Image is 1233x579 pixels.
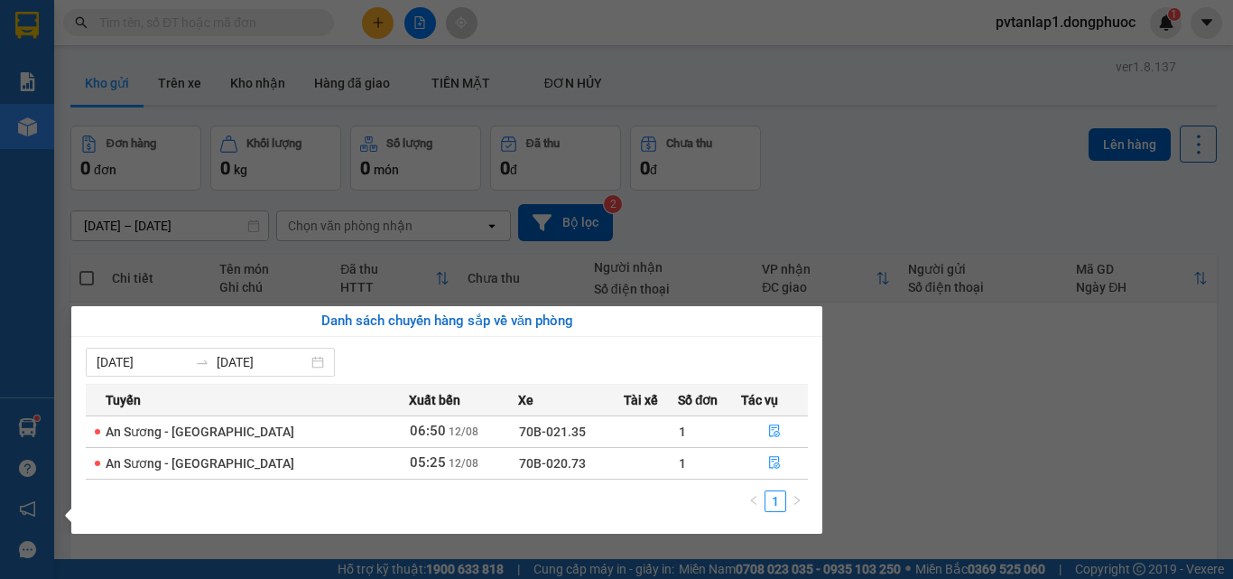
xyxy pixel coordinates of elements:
span: An Sương - [GEOGRAPHIC_DATA] [106,425,294,439]
span: Tài xế [624,390,658,410]
span: An Sương - [GEOGRAPHIC_DATA] [106,456,294,471]
span: Xuất bến [409,390,460,410]
span: 06:50 [410,423,446,439]
span: file-done [768,456,781,471]
button: file-done [742,449,807,478]
span: 12/08 [449,425,478,438]
input: Từ ngày [97,352,188,372]
span: Tác vụ [741,390,778,410]
span: 70B-020.73 [519,456,586,471]
input: Đến ngày [217,352,308,372]
a: 1 [765,491,785,511]
li: Previous Page [743,490,765,512]
span: right [792,495,802,506]
span: Tuyến [106,390,141,410]
span: file-done [768,425,781,439]
span: Xe [518,390,533,410]
button: left [743,490,765,512]
span: 05:25 [410,454,446,471]
button: right [786,490,808,512]
span: to [195,355,209,369]
div: Danh sách chuyến hàng sắp về văn phòng [86,311,808,332]
span: 1 [679,425,686,439]
li: 1 [765,490,786,512]
span: 12/08 [449,457,478,470]
span: Số đơn [678,390,718,410]
span: 1 [679,456,686,471]
li: Next Page [786,490,808,512]
button: file-done [742,417,807,446]
span: swap-right [195,355,209,369]
span: left [748,495,759,506]
span: 70B-021.35 [519,425,586,439]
